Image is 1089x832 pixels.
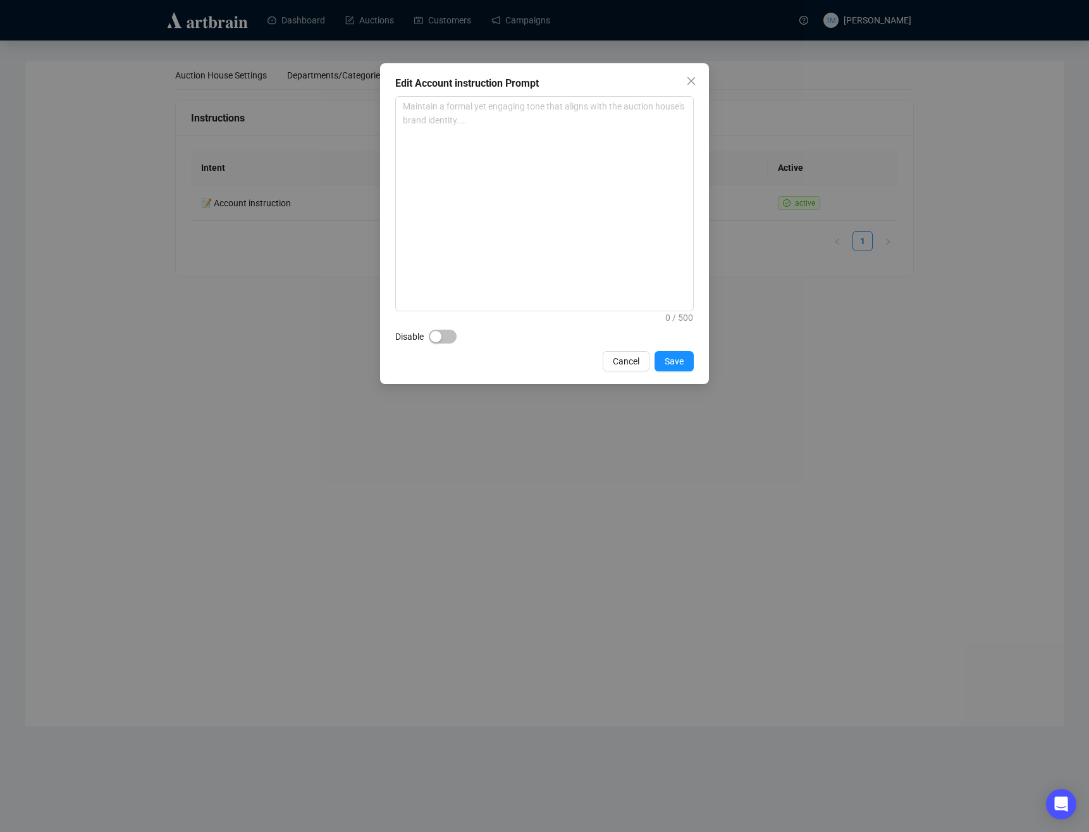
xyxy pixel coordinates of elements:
[681,71,701,91] button: Close
[1046,789,1076,819] div: Open Intercom Messenger
[665,354,684,368] span: Save
[395,332,424,342] span: Disable
[395,76,694,91] div: Edit Account instruction Prompt
[603,351,649,371] button: Cancel
[613,354,639,368] span: Cancel
[655,351,694,371] button: Save
[686,76,696,86] span: close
